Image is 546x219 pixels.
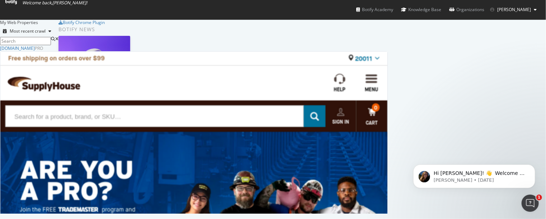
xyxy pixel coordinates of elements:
div: Pro [35,45,43,51]
iframe: Intercom live chat [522,195,539,212]
p: Message from Laura, sent 1d ago [31,28,124,34]
iframe: Intercom notifications message [403,149,546,200]
div: Organizations [449,6,484,13]
div: Botify news [58,25,204,33]
div: Botify Academy [356,6,393,13]
a: Botify Chrome Plugin [58,19,105,25]
button: [PERSON_NAME] [484,4,542,15]
img: Why You Need an AI Bot Governance Plan (and How to Build One) [58,36,130,85]
div: Most recent crawl [10,29,46,33]
div: Botify Chrome Plugin [63,19,105,25]
span: Hi [PERSON_NAME]! 👋 Welcome to Botify chat support! Have a question? Reply to this message and ou... [31,21,124,62]
span: 1 [536,195,542,200]
div: Knowledge Base [401,6,441,13]
span: Marica Mody [497,6,531,13]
